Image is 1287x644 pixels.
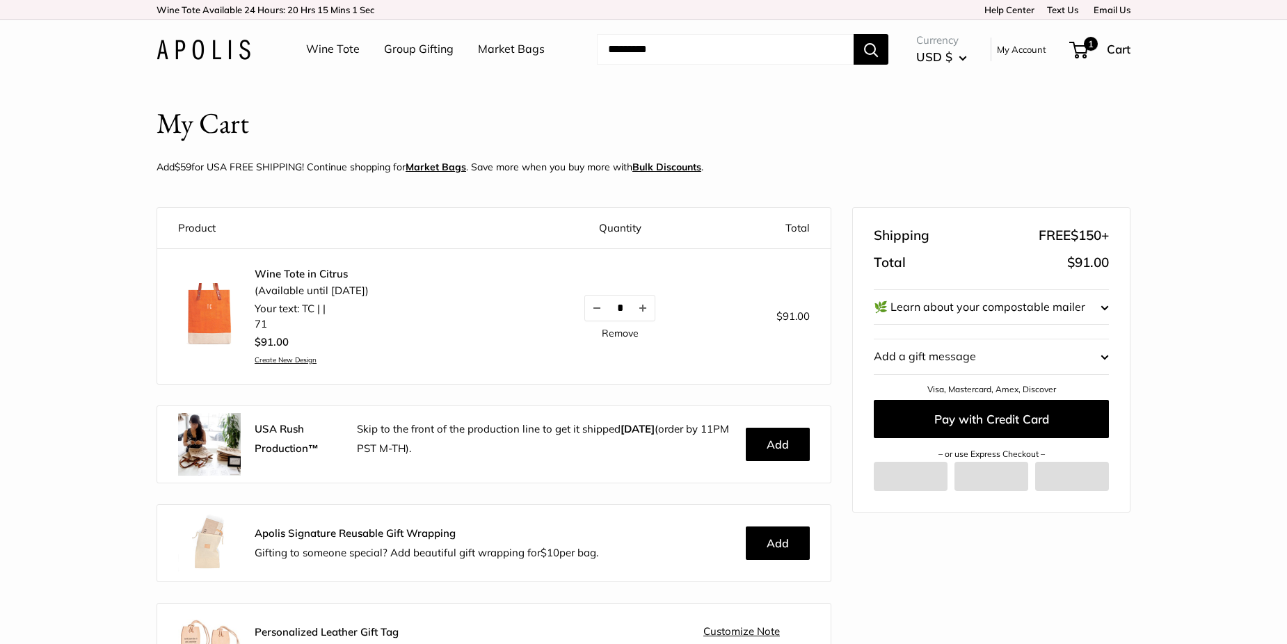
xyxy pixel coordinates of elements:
button: USD $ [916,46,967,68]
th: Quantity [529,208,710,249]
button: Decrease quantity by 1 [585,296,609,321]
span: Hrs [301,4,315,15]
span: 15 [317,4,328,15]
span: Sec [360,4,374,15]
button: Add [746,428,810,461]
button: Increase quantity by 1 [631,296,655,321]
a: Group Gifting [384,39,454,60]
span: $91.00 [776,309,810,323]
p: Skip to the front of the production line to get it shipped (order by 11PM PST M-TH). [357,419,735,458]
li: 71 [255,316,369,332]
u: Bulk Discounts [632,161,701,173]
button: Add [746,526,810,560]
a: Text Us [1047,4,1078,15]
a: Wine Tote in Citrus(Available until [DATE]) [255,267,369,298]
span: 1 [1084,37,1098,51]
a: Remove [602,328,639,338]
a: Customize Note [703,625,780,638]
strong: Personalized Leather Gift Tag [255,625,399,638]
th: Total [710,208,831,249]
th: Product [157,208,529,249]
span: $150 [1071,227,1101,243]
span: $91.00 [1067,254,1109,271]
span: Cart [1107,42,1130,56]
span: 20 [287,4,298,15]
span: Total [874,250,906,275]
a: Market Bags [478,39,545,60]
button: 🌿 Learn about your compostable mailer [874,290,1109,325]
span: Shipping [874,223,929,248]
strong: USA Rush Production™ [255,422,319,455]
button: Search [854,34,888,65]
div: (Available until [DATE]) [255,284,369,298]
span: FREE + [1039,223,1109,248]
h1: My Cart [157,103,249,144]
a: 1 Cart [1071,38,1130,61]
span: $10 [541,546,559,559]
p: Add for USA FREE SHIPPING! Continue shopping for . Save more when you buy more with . [157,158,703,176]
span: 1 [352,4,358,15]
input: Search... [597,34,854,65]
a: Create New Design [255,355,369,364]
a: Market Bags [406,161,466,173]
span: USD $ [916,49,952,64]
span: Currency [916,31,967,50]
b: [DATE] [621,422,655,435]
input: Quantity [609,302,631,314]
button: Pay with Credit Card [874,400,1109,438]
a: – or use Express Checkout – [938,449,1045,459]
button: Add a gift message [874,339,1109,374]
a: Visa, Mastercard, Amex, Discover [927,384,1056,394]
span: $59 [175,161,191,173]
img: rush.jpg [178,413,241,476]
span: $91.00 [255,335,289,348]
img: Apolis [157,40,250,60]
img: Wine Tote in Citrus [178,283,241,346]
span: Gifting to someone special? Add beautiful gift wrapping for per bag. [255,546,598,559]
a: My Account [997,41,1046,58]
span: Mins [330,4,350,15]
a: Email Us [1089,4,1130,15]
a: Help Center [980,4,1034,15]
img: Apolis_GiftWrapping_5_90x_2x.jpg [178,512,241,574]
li: Your text: TC | | [255,301,369,317]
strong: Apolis Signature Reusable Gift Wrapping [255,526,456,540]
a: Wine Tote [306,39,360,60]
